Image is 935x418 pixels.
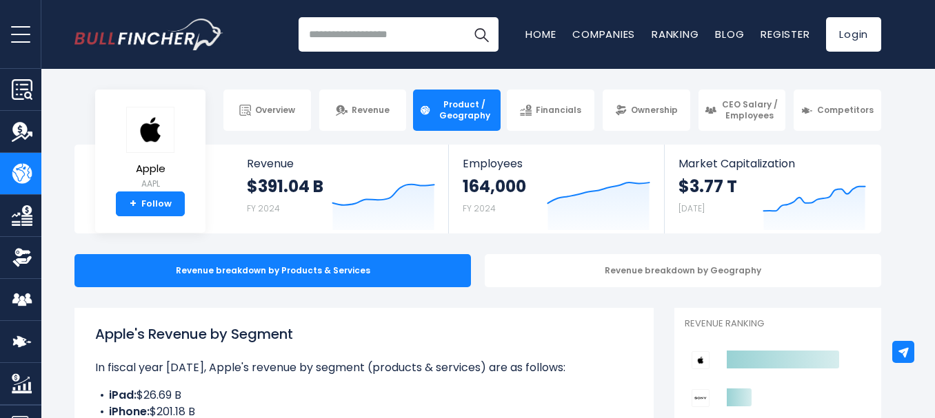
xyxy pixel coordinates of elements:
a: Register [761,27,810,41]
span: Financials [536,105,581,116]
div: Revenue breakdown by Geography [485,254,881,287]
h1: Apple's Revenue by Segment [95,324,633,344]
a: Product / Geography [413,90,501,131]
a: +Follow [116,191,185,216]
span: Overview [255,105,295,116]
a: Companies [572,27,635,41]
img: Bullfincher logo [74,19,223,50]
img: Apple competitors logo [692,351,710,369]
strong: 164,000 [463,176,526,197]
span: Apple [126,163,174,175]
strong: + [130,198,137,210]
strong: $3.77 T [678,176,737,197]
a: Revenue $391.04 B FY 2024 [233,145,449,233]
span: Revenue [352,105,390,116]
p: Revenue Ranking [685,318,871,330]
a: Ownership [603,90,690,131]
small: FY 2024 [247,202,280,214]
small: [DATE] [678,202,705,214]
p: In fiscal year [DATE], Apple's revenue by segment (products & services) are as follows: [95,359,633,376]
a: Apple AAPL [125,106,175,192]
a: Go to homepage [74,19,223,50]
button: Search [464,17,499,52]
a: Overview [223,90,311,131]
span: Product / Geography [435,99,494,121]
a: Market Capitalization $3.77 T [DATE] [665,145,880,233]
b: iPad: [109,387,137,403]
span: Revenue [247,157,435,170]
span: Market Capitalization [678,157,866,170]
img: Ownership [12,247,32,268]
a: Employees 164,000 FY 2024 [449,145,663,233]
span: Competitors [817,105,874,116]
small: AAPL [126,178,174,190]
a: Financials [507,90,594,131]
li: $26.69 B [95,387,633,404]
span: CEO Salary / Employees [721,99,780,121]
a: Blog [715,27,744,41]
span: Ownership [631,105,678,116]
a: Login [826,17,881,52]
span: Employees [463,157,650,170]
a: CEO Salary / Employees [698,90,786,131]
a: Home [525,27,556,41]
small: FY 2024 [463,202,496,214]
strong: $391.04 B [247,176,323,197]
a: Revenue [319,90,407,131]
a: Ranking [652,27,698,41]
div: Revenue breakdown by Products & Services [74,254,471,287]
img: Sony Group Corporation competitors logo [692,389,710,407]
a: Competitors [794,90,881,131]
